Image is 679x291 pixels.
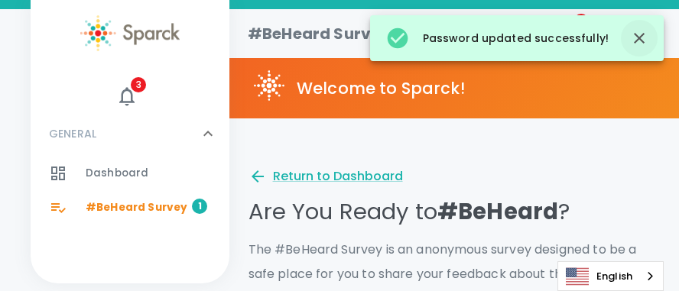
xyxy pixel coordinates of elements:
span: #BeHeard [437,196,558,227]
button: 3 [112,82,141,111]
div: Password updated successfully! [385,20,609,57]
div: Language [557,261,664,291]
a: #BeHeard Survey1 [31,191,229,225]
span: Dashboard [86,166,148,181]
img: Sparck logo [254,70,284,101]
p: GENERAL [49,126,96,141]
a: English [558,262,663,290]
a: Dashboard [31,157,229,190]
p: Are You Ready to ? [249,198,661,225]
span: 3 [131,77,146,92]
img: Sparck logo [80,15,180,51]
a: Sparck logo [31,15,229,51]
aside: Language selected: English [557,261,664,291]
h5: Welcome to Sparck! [297,78,465,99]
h1: #BeHeard Survey [248,21,390,46]
span: #BeHeard Survey [86,200,187,215]
span: 1 [192,199,207,214]
div: GENERAL [31,111,229,157]
button: Return to Dashboard [249,167,403,186]
div: GENERAL [31,157,229,231]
